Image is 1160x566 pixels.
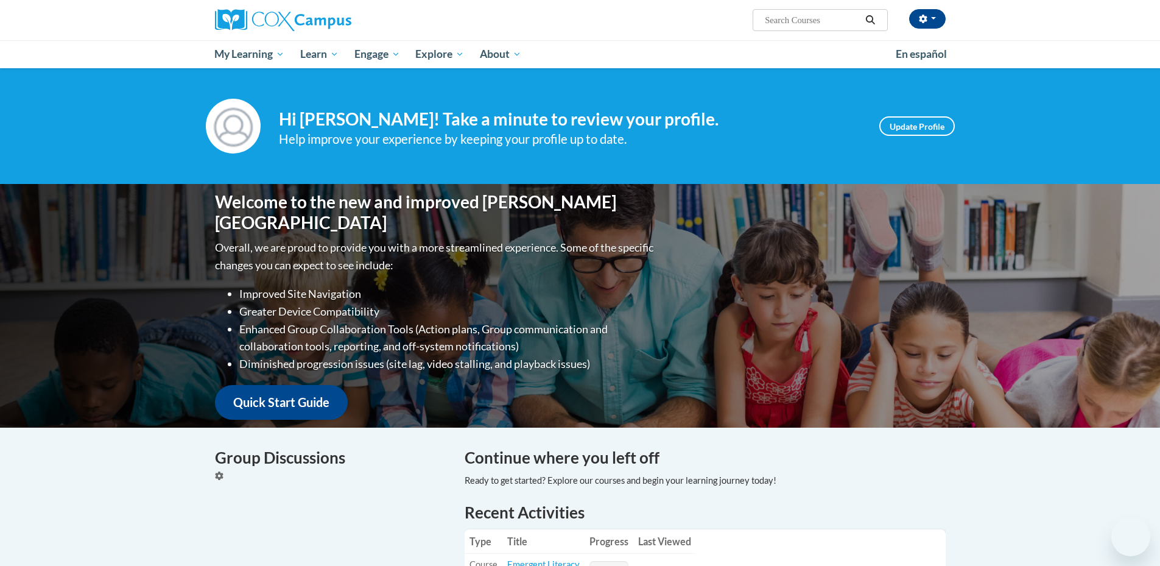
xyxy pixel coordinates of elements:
[239,355,656,373] li: Diminished progression issues (site lag, video stalling, and playback issues)
[214,47,284,62] span: My Learning
[354,47,400,62] span: Engage
[239,320,656,356] li: Enhanced Group Collaboration Tools (Action plans, Group communication and collaboration tools, re...
[633,529,696,554] th: Last Viewed
[472,40,529,68] a: About
[465,446,946,470] h4: Continue where you left off
[197,40,964,68] div: Main menu
[465,529,502,554] th: Type
[502,529,585,554] th: Title
[415,47,464,62] span: Explore
[346,40,408,68] a: Engage
[206,99,261,154] img: Profile Image
[279,129,861,149] div: Help improve your experience by keeping your profile up to date.
[215,9,446,31] a: Cox Campus
[215,9,351,31] img: Cox Campus
[215,192,656,233] h1: Welcome to the new and improved [PERSON_NAME][GEOGRAPHIC_DATA]
[585,529,633,554] th: Progress
[879,116,955,136] a: Update Profile
[465,501,946,523] h1: Recent Activities
[239,285,656,303] li: Improved Site Navigation
[896,48,947,60] span: En español
[215,239,656,274] p: Overall, we are proud to provide you with a more streamlined experience. Some of the specific cha...
[909,9,946,29] button: Account Settings
[1111,517,1150,556] iframe: Button to launch messaging window
[292,40,346,68] a: Learn
[279,109,861,130] h4: Hi [PERSON_NAME]! Take a minute to review your profile.
[407,40,472,68] a: Explore
[888,41,955,67] a: En español
[239,303,656,320] li: Greater Device Compatibility
[215,385,348,420] a: Quick Start Guide
[300,47,339,62] span: Learn
[861,13,879,27] button: Search
[207,40,293,68] a: My Learning
[764,13,861,27] input: Search Courses
[480,47,521,62] span: About
[215,446,446,470] h4: Group Discussions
